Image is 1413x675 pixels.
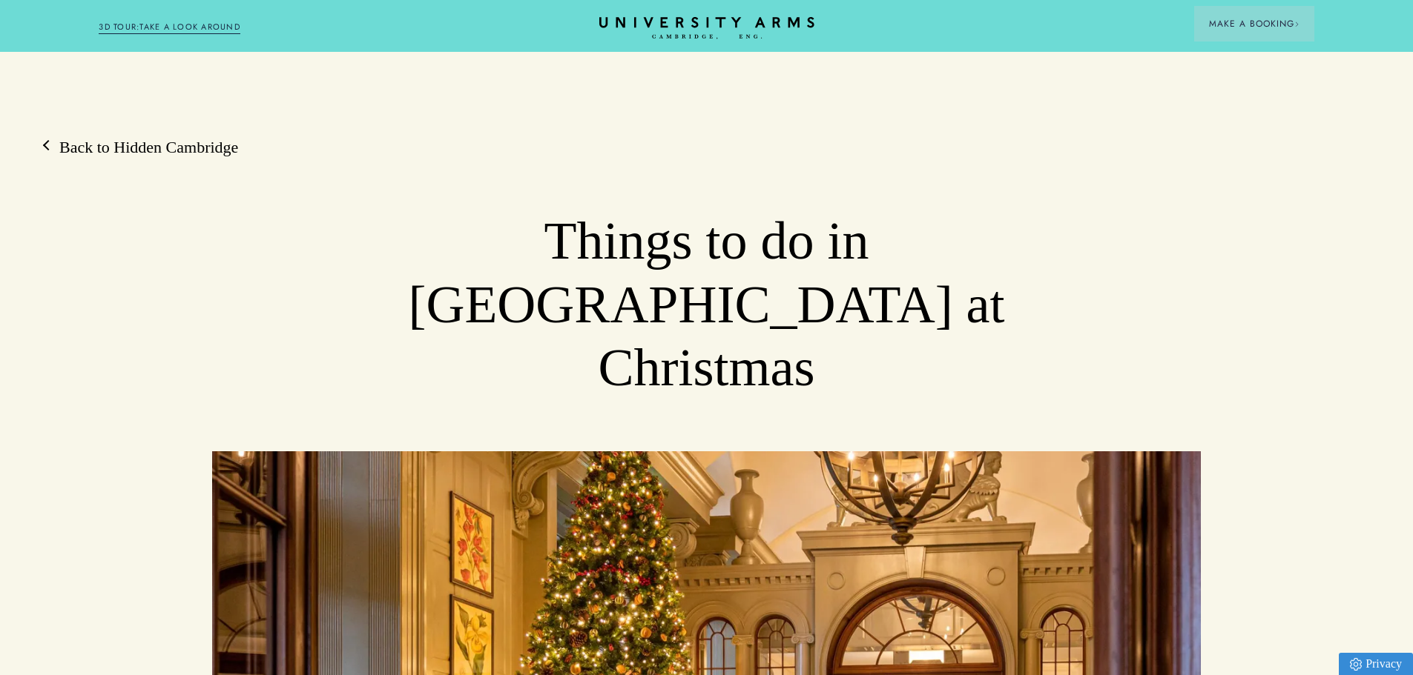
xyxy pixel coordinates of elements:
a: Privacy [1339,653,1413,675]
img: Arrow icon [1294,21,1300,27]
button: Make a BookingArrow icon [1194,6,1314,41]
a: Back to Hidden Cambridge [45,136,238,159]
h1: Things to do in [GEOGRAPHIC_DATA] at Christmas [311,210,1102,400]
span: Make a Booking [1209,17,1300,30]
a: Home [599,17,814,40]
img: Privacy [1350,658,1362,671]
a: 3D TOUR:TAKE A LOOK AROUND [99,21,240,34]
